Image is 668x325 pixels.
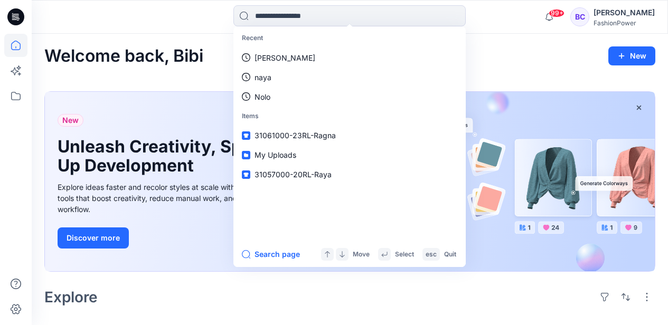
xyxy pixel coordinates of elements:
[44,46,203,66] h2: Welcome back, Bibi
[255,52,315,63] p: Nicole
[58,181,295,215] div: Explore ideas faster and recolor styles at scale with AI-powered tools that boost creativity, red...
[62,114,79,127] span: New
[426,249,437,260] p: esc
[444,249,456,260] p: Quit
[608,46,655,65] button: New
[236,68,464,87] a: naya
[236,87,464,107] a: Nolo
[236,48,464,68] a: [PERSON_NAME]
[570,7,589,26] div: BC
[58,137,279,175] h1: Unleash Creativity, Speed Up Development
[255,72,271,83] p: naya
[255,91,270,102] p: Nolo
[549,9,564,17] span: 99+
[236,165,464,184] a: 31057000-20RL-Raya
[255,131,336,140] span: 31061000-23RL-Ragna
[353,249,370,260] p: Move
[395,249,414,260] p: Select
[594,19,655,27] div: FashionPower
[236,28,464,48] p: Recent
[58,227,295,248] a: Discover more
[236,107,464,126] p: Items
[242,248,300,261] button: Search page
[255,150,296,159] span: My Uploads
[255,170,332,179] span: 31057000-20RL-Raya
[236,145,464,165] a: My Uploads
[44,289,98,305] h2: Explore
[58,227,129,248] button: Discover more
[236,126,464,145] a: 31061000-23RL-Ragna
[594,6,655,19] div: [PERSON_NAME]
